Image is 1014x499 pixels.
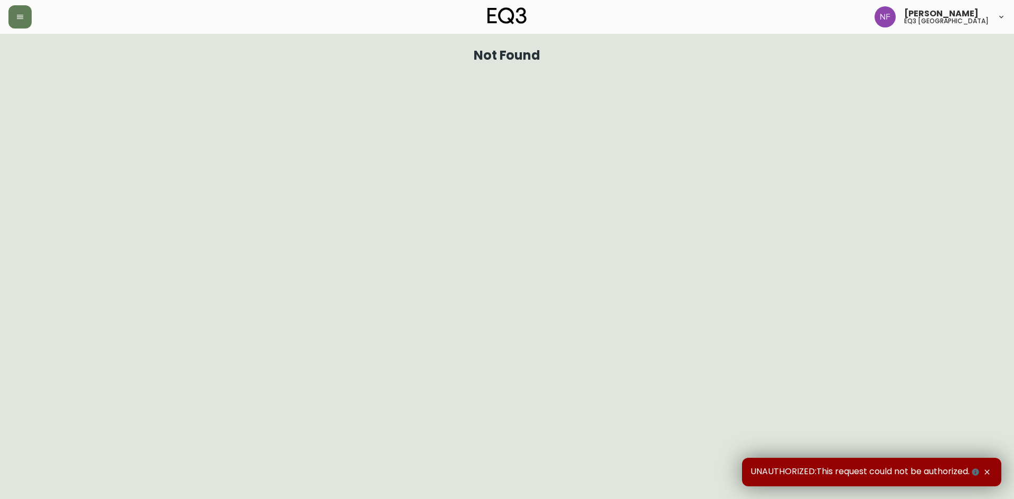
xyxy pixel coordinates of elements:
span: UNAUTHORIZED:This request could not be authorized. [750,466,981,478]
span: [PERSON_NAME] [904,10,979,18]
h1: Not Found [474,51,541,60]
img: 2185be282f521b9306f6429905cb08b1 [875,6,896,27]
h5: eq3 [GEOGRAPHIC_DATA] [904,18,989,24]
img: logo [487,7,527,24]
